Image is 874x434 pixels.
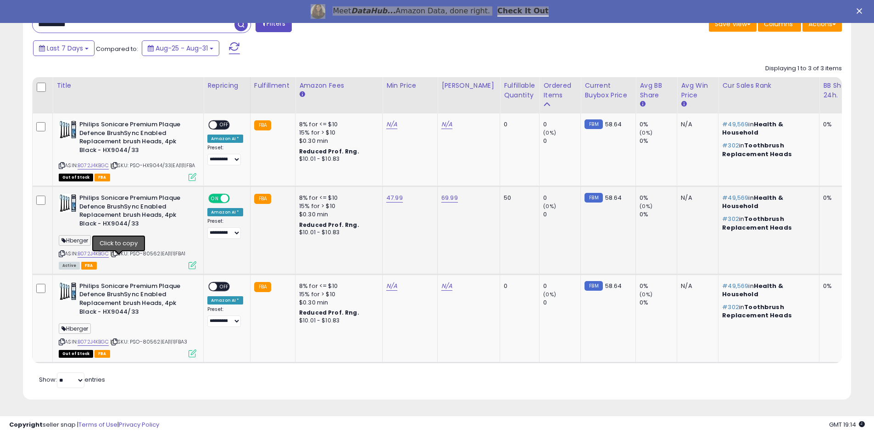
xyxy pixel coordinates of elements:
span: Show: entries [39,375,105,384]
div: [PERSON_NAME] [441,81,496,90]
b: Philips Sonicare Premium Plaque Defence BrushSync Enabled Replacement brush Heads, 4pk Black - HX... [79,194,191,230]
div: Preset: [207,306,243,327]
div: 0 [543,282,580,290]
p: in [722,282,812,299]
div: Close [857,8,866,14]
small: (0%) [543,291,556,298]
div: seller snap | | [9,421,159,429]
div: 0 [543,194,580,202]
small: FBA [254,120,271,130]
span: 2025-09-8 19:14 GMT [829,420,865,429]
div: N/A [681,194,711,202]
b: Reduced Prof. Rng. [299,309,359,316]
div: $10.01 - $10.83 [299,155,375,163]
span: 58.64 [605,282,622,290]
div: Cur Sales Rank [722,81,815,90]
span: Aug-25 - Aug-31 [156,44,208,53]
span: ON [209,195,221,203]
i: DataHub... [351,6,395,15]
span: OFF [217,283,232,291]
a: N/A [386,282,397,291]
span: | SKU: PSO-HX9044/33|EA|1|1|FBA [110,162,195,169]
div: 8% for <= $10 [299,282,375,290]
span: | SKU: PSO-80562|EA|1|1|FBA1 [110,250,186,257]
div: 0% [640,210,677,219]
div: Fulfillment [254,81,291,90]
span: Toothbrush Replacement Heads [722,214,792,231]
div: 0% [640,137,677,145]
span: #302 [722,141,739,150]
div: Amazon AI * [207,135,243,143]
b: Philips Sonicare Premium Plaque Defence BrushSync Enabled Replacement brush Heads, 4pk Black - HX... [79,120,191,157]
div: 15% for > $10 [299,202,375,210]
button: Aug-25 - Aug-31 [142,40,219,56]
span: All listings currently available for purchase on Amazon [59,262,80,270]
small: FBM [585,281,602,291]
div: 0% [640,282,677,290]
div: Meet Amazon Data, done right. [333,6,490,16]
a: B072J4KBGC [78,338,109,346]
span: FBA [95,174,110,181]
p: in [722,194,812,210]
div: ASIN: [59,282,196,356]
div: $0.30 min [299,210,375,219]
span: All listings that are currently out of stock and unavailable for purchase on Amazon [59,174,93,181]
div: ASIN: [59,120,196,180]
span: Health & Household [722,282,783,299]
a: N/A [386,120,397,129]
div: Fulfillable Quantity [504,81,535,100]
b: Reduced Prof. Rng. [299,221,359,229]
div: 15% for > $10 [299,129,375,137]
div: Preset: [207,145,243,165]
div: 0 [504,282,532,290]
small: FBM [585,193,602,203]
a: N/A [441,120,452,129]
span: Toothbrush Replacement Heads [722,303,792,320]
img: 51E6BbX0DKL._SL40_.jpg [59,194,77,212]
div: $10.01 - $10.83 [299,229,375,237]
div: Repricing [207,81,246,90]
span: #49,569 [722,193,748,202]
div: 8% for <= $10 [299,194,375,202]
div: 0% [823,120,853,129]
div: Amazon AI * [207,296,243,304]
p: in [722,303,812,320]
small: Avg BB Share. [640,100,645,108]
span: #302 [722,214,739,223]
span: Last 7 Days [47,44,83,53]
div: 0% [640,299,677,307]
p: in [722,141,812,158]
a: B072J4KBGC [78,250,109,258]
span: #49,569 [722,282,748,290]
div: 0 [504,120,532,129]
strong: Copyright [9,420,43,429]
span: All listings that are currently out of stock and unavailable for purchase on Amazon [59,350,93,358]
img: Profile image for Georgie [311,4,325,19]
button: Save View [709,16,757,32]
div: 0% [640,194,677,202]
div: 0 [543,137,580,145]
div: Min Price [386,81,434,90]
div: 0% [823,282,853,290]
button: Columns [758,16,801,32]
div: $10.01 - $10.83 [299,317,375,325]
div: Amazon AI * [207,208,243,216]
div: N/A [681,282,711,290]
div: $0.30 min [299,137,375,145]
small: Amazon Fees. [299,90,305,99]
small: (0%) [543,129,556,136]
span: #49,569 [722,120,748,129]
div: $0.30 min [299,299,375,307]
span: #302 [722,303,739,311]
div: N/A [681,120,711,129]
div: 0 [543,299,580,307]
a: Check It Out [497,6,549,17]
b: Philips Sonicare Premium Plaque Defence BrushSync Enabled Replacement brush Heads, 4pk Black - HX... [79,282,191,318]
div: 0 [543,120,580,129]
a: Terms of Use [78,420,117,429]
div: ASIN: [59,194,196,268]
div: Avg Win Price [681,81,714,100]
div: 50 [504,194,532,202]
div: Title [56,81,200,90]
div: 0% [640,120,677,129]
